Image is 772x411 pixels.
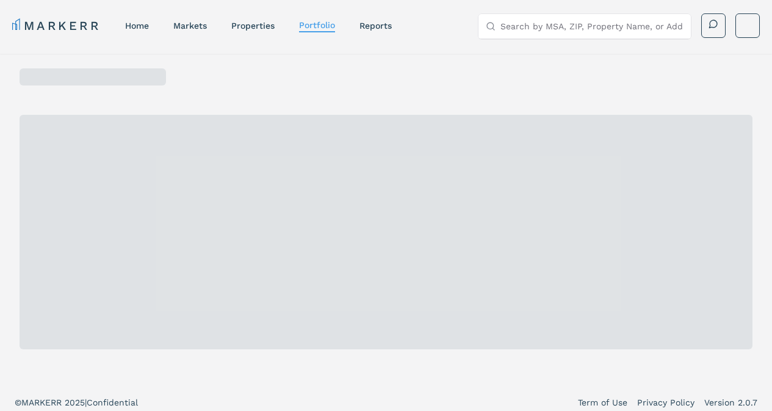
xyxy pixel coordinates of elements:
[500,14,684,38] input: Search by MSA, ZIP, Property Name, or Address
[578,396,627,409] a: Term of Use
[359,21,392,31] a: reports
[173,21,207,31] a: markets
[15,398,21,407] span: ©
[65,398,87,407] span: 2025 |
[299,20,335,30] a: Portfolio
[87,398,138,407] span: Confidential
[21,398,65,407] span: MARKERR
[12,17,101,34] a: MARKERR
[231,21,275,31] a: properties
[704,396,757,409] a: Version 2.0.7
[637,396,694,409] a: Privacy Policy
[125,21,149,31] a: home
